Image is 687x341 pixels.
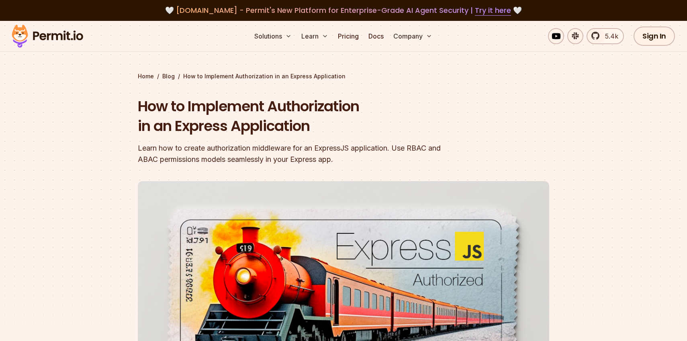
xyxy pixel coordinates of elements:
[138,72,549,80] div: / /
[8,22,87,50] img: Permit logo
[365,28,387,44] a: Docs
[634,27,675,46] a: Sign In
[162,72,175,80] a: Blog
[251,28,295,44] button: Solutions
[138,72,154,80] a: Home
[138,96,446,136] h1: How to Implement Authorization in an Express Application
[19,5,668,16] div: 🤍 🤍
[475,5,511,16] a: Try it here
[335,28,362,44] a: Pricing
[176,5,511,15] span: [DOMAIN_NAME] - Permit's New Platform for Enterprise-Grade AI Agent Security |
[138,143,446,165] div: Learn how to create authorization middleware for an ExpressJS application. Use RBAC and ABAC perm...
[390,28,436,44] button: Company
[600,31,618,41] span: 5.4k
[298,28,331,44] button: Learn
[587,28,624,44] a: 5.4k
